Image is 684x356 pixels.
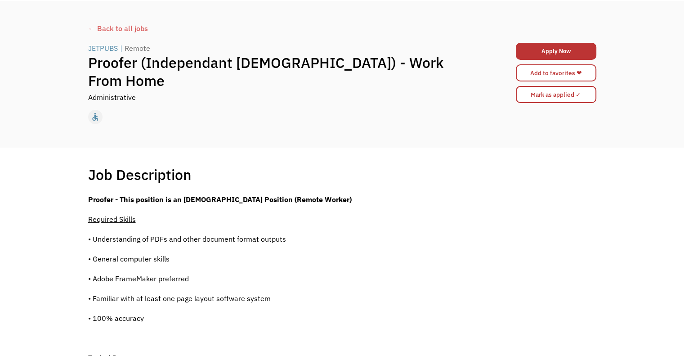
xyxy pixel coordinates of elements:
div: JETPUBS [88,43,118,54]
p: • General computer skills [88,253,465,264]
form: Mark as applied form [516,84,596,105]
span: Required Skills [88,215,136,224]
strong: Proofer - This position is an [DEMOGRAPHIC_DATA] Position (Remote Worker) [88,195,352,204]
h1: Proofer (Independant [DEMOGRAPHIC_DATA]) - Work From Home [88,54,469,90]
h1: Job Description [88,166,192,184]
div: Administrative [88,92,136,103]
a: ← Back to all jobs [88,23,596,34]
div: | [120,43,122,54]
p: • 100% accuracy [88,313,465,324]
a: Add to favorites ❤ [516,64,596,81]
a: JETPUBS|Remote [88,43,152,54]
p: • Adobe FrameMaker preferred [88,273,465,284]
div: accessible [90,110,100,124]
div: Remote [125,43,150,54]
p: • Understanding of PDFs and other document format outputs [88,234,465,244]
a: Apply Now [516,43,596,60]
p: • Familiar with at least one page layout software system [88,293,465,304]
input: Mark as applied ✓ [516,86,596,103]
